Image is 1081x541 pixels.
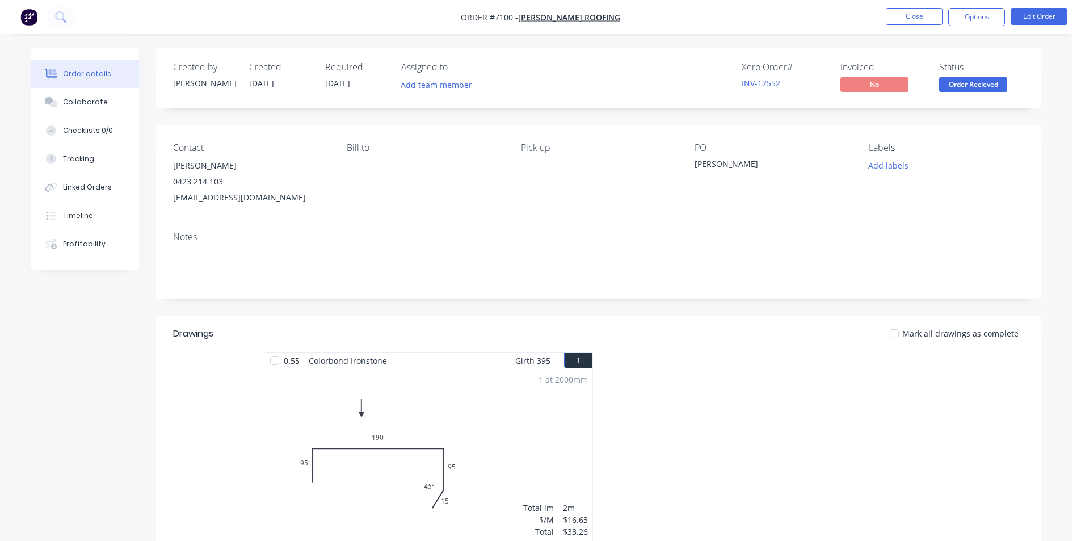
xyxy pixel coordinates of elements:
[31,230,139,258] button: Profitability
[1011,8,1067,25] button: Edit Order
[563,526,588,538] div: $33.26
[869,142,1024,153] div: Labels
[325,62,388,73] div: Required
[20,9,37,26] img: Factory
[325,78,350,89] span: [DATE]
[279,353,304,369] span: 0.55
[173,327,213,341] div: Drawings
[939,77,1007,94] button: Order Recieved
[939,77,1007,91] span: Order Recieved
[31,88,139,116] button: Collaborate
[948,8,1005,26] button: Options
[63,182,112,192] div: Linked Orders
[173,190,329,206] div: [EMAIL_ADDRESS][DOMAIN_NAME]
[31,60,139,88] button: Order details
[395,77,478,93] button: Add team member
[742,62,827,73] div: Xero Order #
[523,514,554,526] div: $/M
[31,202,139,230] button: Timeline
[539,374,588,385] div: 1 at 2000mm
[518,12,620,23] a: [PERSON_NAME] Roofing
[939,62,1024,73] div: Status
[521,142,676,153] div: Pick up
[401,62,515,73] div: Assigned to
[347,142,502,153] div: Bill to
[31,116,139,145] button: Checklists 0/0
[840,77,908,91] span: No
[63,97,108,107] div: Collaborate
[523,526,554,538] div: Total
[563,514,588,526] div: $16.63
[31,173,139,202] button: Linked Orders
[31,145,139,173] button: Tracking
[886,8,943,25] button: Close
[173,232,1024,242] div: Notes
[695,158,836,174] div: [PERSON_NAME]
[173,77,235,89] div: [PERSON_NAME]
[63,154,94,164] div: Tracking
[515,353,550,369] span: Girth 395
[173,142,329,153] div: Contact
[840,62,926,73] div: Invoiced
[461,12,518,23] span: Order #7100 -
[695,142,850,153] div: PO
[63,239,106,249] div: Profitability
[563,502,588,514] div: 2m
[173,174,329,190] div: 0423 214 103
[523,502,554,514] div: Total lm
[401,77,478,93] button: Add team member
[304,353,392,369] span: Colorbond Ironstone
[173,158,329,206] div: [PERSON_NAME]0423 214 103[EMAIL_ADDRESS][DOMAIN_NAME]
[564,353,592,368] button: 1
[902,328,1019,339] span: Mark all drawings as complete
[249,78,274,89] span: [DATE]
[63,211,93,221] div: Timeline
[173,158,329,174] div: [PERSON_NAME]
[63,69,111,79] div: Order details
[173,62,235,73] div: Created by
[63,125,113,136] div: Checklists 0/0
[742,78,780,89] a: INV-12552
[249,62,312,73] div: Created
[862,158,914,173] button: Add labels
